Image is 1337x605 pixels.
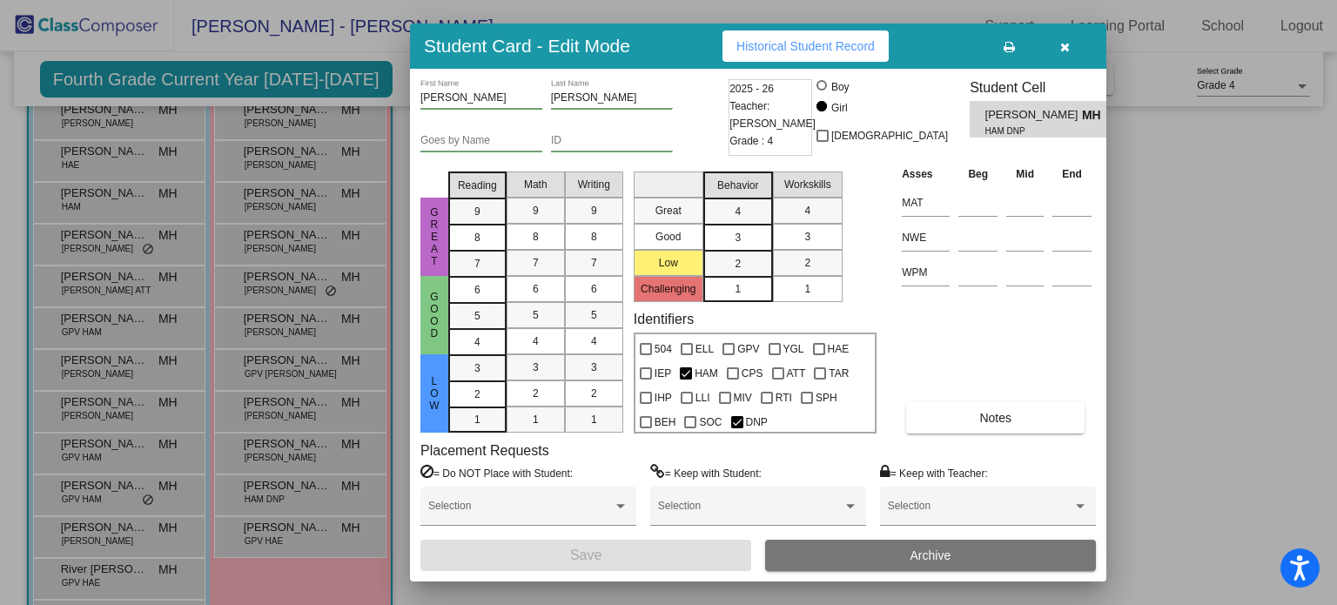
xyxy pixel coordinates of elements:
span: 2 [474,387,480,402]
span: 9 [533,203,539,218]
label: Placement Requests [420,442,549,459]
span: 8 [591,229,597,245]
span: 7 [474,256,480,272]
span: 6 [533,281,539,297]
span: 1 [533,412,539,427]
span: 9 [474,204,480,219]
span: 4 [591,333,597,349]
span: [PERSON_NAME] [985,106,1082,124]
h3: Student Cell [970,79,1121,96]
label: = Keep with Student: [650,464,762,481]
span: Archive [910,548,951,562]
span: 2 [735,256,741,272]
span: 2 [591,386,597,401]
span: 5 [591,307,597,323]
input: assessment [902,259,950,286]
span: Teacher: [PERSON_NAME] [729,97,816,132]
span: DNP [746,412,768,433]
span: 3 [533,360,539,375]
span: ATT [787,363,806,384]
span: YGL [783,339,804,360]
div: Girl [830,100,848,116]
span: SOC [699,412,722,433]
span: Historical Student Record [736,39,875,53]
span: IHP [655,387,672,408]
span: 8 [474,230,480,245]
span: SPH [816,387,837,408]
span: Grade : 4 [729,132,773,150]
span: 3 [735,230,741,245]
span: BEH [655,412,676,433]
span: 1 [804,281,810,297]
th: Beg [954,165,1002,184]
button: Historical Student Record [722,30,889,62]
span: 4 [474,334,480,350]
span: HAM DNP [985,124,1070,138]
span: 2 [533,386,539,401]
span: 6 [591,281,597,297]
span: 3 [804,229,810,245]
label: Identifiers [634,311,694,327]
span: 7 [591,255,597,271]
th: Asses [897,165,954,184]
span: Writing [578,177,610,192]
span: 3 [474,360,480,376]
span: 9 [591,203,597,218]
span: 3 [591,360,597,375]
span: 4 [533,333,539,349]
span: 2 [804,255,810,271]
span: Math [524,177,548,192]
span: IEP [655,363,671,384]
span: HAE [828,339,850,360]
th: Mid [1002,165,1048,184]
span: LLI [695,387,710,408]
div: Boy [830,79,850,95]
h3: Student Card - Edit Mode [424,35,630,57]
span: Notes [979,411,1011,425]
span: MIV [734,387,752,408]
span: MH [1082,106,1106,124]
span: 2025 - 26 [729,80,774,97]
span: Save [570,548,601,562]
span: ELL [695,339,714,360]
label: = Keep with Teacher: [880,464,988,481]
span: Good [427,291,442,339]
span: 5 [474,308,480,324]
span: 4 [804,203,810,218]
span: Workskills [784,177,831,192]
span: [DEMOGRAPHIC_DATA] [831,125,948,146]
button: Notes [906,402,1085,434]
input: assessment [902,190,950,216]
span: RTI [776,387,792,408]
span: 1 [474,412,480,427]
span: 504 [655,339,672,360]
span: TAR [829,363,849,384]
span: 4 [735,204,741,219]
span: Behavior [717,178,758,193]
span: GPV [737,339,759,360]
span: 6 [474,282,480,298]
span: 8 [533,229,539,245]
span: HAM [695,363,718,384]
span: 5 [533,307,539,323]
span: 1 [591,412,597,427]
span: 7 [533,255,539,271]
span: Low [427,375,442,412]
span: 1 [735,281,741,297]
input: assessment [902,225,950,251]
input: goes by name [420,135,542,147]
span: CPS [742,363,763,384]
span: Reading [458,178,497,193]
label: = Do NOT Place with Student: [420,464,573,481]
th: End [1048,165,1096,184]
button: Save [420,540,751,571]
span: Great [427,206,442,267]
button: Archive [765,540,1096,571]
